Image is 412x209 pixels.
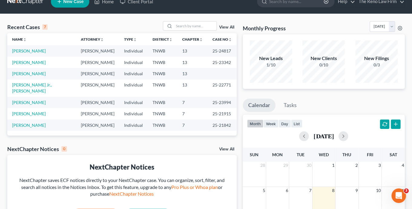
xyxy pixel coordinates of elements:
span: Thu [342,152,351,157]
span: 2 [355,162,358,169]
td: [PERSON_NAME] [76,57,119,68]
a: [PERSON_NAME] [12,123,46,128]
div: NextChapter Notices [7,145,67,153]
div: 1/10 [250,62,292,68]
td: 25-21915 [208,108,237,119]
i: unfold_more [100,38,104,42]
td: [PERSON_NAME] [76,120,119,131]
td: TNWB [148,120,177,131]
i: unfold_more [133,38,137,42]
div: NextChapter saves ECF notices directly to your NextChapter case. You can organize, sort, filter, ... [12,177,232,198]
td: 7 [177,108,208,119]
td: Individual [119,57,148,68]
td: 13 [177,57,208,68]
td: TNWB [148,108,177,119]
td: 25-24817 [208,45,237,56]
td: [PERSON_NAME] [76,45,119,56]
a: Typeunfold_more [124,37,137,42]
span: 1 [331,162,335,169]
td: 13 [177,79,208,97]
span: Sat [389,152,397,157]
i: unfold_more [23,38,27,42]
a: Chapterunfold_more [182,37,203,42]
td: Individual [119,97,148,108]
td: [PERSON_NAME] [76,108,119,119]
td: [PERSON_NAME] [76,68,119,79]
td: TNWB [148,79,177,97]
td: 7 [177,97,208,108]
a: Attorneyunfold_more [81,37,104,42]
td: 13 [177,45,208,56]
span: Sun [250,152,259,157]
span: 9 [355,187,358,194]
a: Pro Plus or Whoa plan [171,184,218,190]
div: 0 [61,146,67,152]
span: 29 [283,162,289,169]
div: New Filings [355,55,398,62]
td: 7 [177,120,208,131]
a: Districtunfold_more [153,37,173,42]
td: 13 [177,68,208,79]
button: day [279,120,291,128]
span: 5 [262,187,266,194]
td: TNWB [148,68,177,79]
a: [PERSON_NAME] [12,71,46,76]
td: Individual [119,45,148,56]
a: [PERSON_NAME] [12,100,46,105]
a: View All [219,147,234,151]
span: 28 [260,162,266,169]
div: 0/10 [302,62,345,68]
div: New Leads [250,55,292,62]
span: 3 [378,162,381,169]
td: Individual [119,68,148,79]
button: week [263,120,279,128]
td: TNWB [148,57,177,68]
div: New Clients [302,55,345,62]
span: 8 [331,187,335,194]
span: Mon [272,152,283,157]
span: 7 [308,187,312,194]
a: Tasks [278,99,302,112]
td: 25-23342 [208,57,237,68]
span: 10 [375,187,381,194]
span: 11 [399,187,405,194]
a: View All [219,25,234,29]
span: Tue [297,152,305,157]
h2: [DATE] [314,133,334,139]
a: [PERSON_NAME] [12,48,46,53]
td: TNWB [148,97,177,108]
iframe: Intercom live chat [391,188,406,203]
i: unfold_more [199,38,203,42]
div: NextChapter Notices [12,162,232,172]
a: [PERSON_NAME] [12,111,46,116]
button: list [291,120,302,128]
td: Individual [119,108,148,119]
a: Nameunfold_more [12,37,27,42]
td: [PERSON_NAME] [76,97,119,108]
i: unfold_more [169,38,173,42]
h3: Monthly Progress [243,25,286,32]
span: 6 [285,187,289,194]
i: unfold_more [228,38,232,42]
span: 4 [401,162,405,169]
span: Fri [367,152,373,157]
td: 25-23994 [208,97,237,108]
td: Individual [119,120,148,131]
td: TNWB [148,45,177,56]
button: month [247,120,263,128]
a: Case Nounfold_more [213,37,232,42]
a: Calendar [243,99,275,112]
div: 0/3 [355,62,398,68]
span: 3 [404,188,409,193]
input: Search by name... [174,22,216,30]
a: [PERSON_NAME] [12,60,46,65]
div: 7 [42,24,48,30]
span: Wed [319,152,329,157]
a: NextChapter Notices [109,191,154,197]
a: [PERSON_NAME] Jr., [PERSON_NAME] [12,82,52,93]
td: [PERSON_NAME] [76,79,119,97]
td: 25-22771 [208,79,237,97]
td: Individual [119,79,148,97]
div: Recent Cases [7,23,48,31]
td: 25-21842 [208,120,237,131]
